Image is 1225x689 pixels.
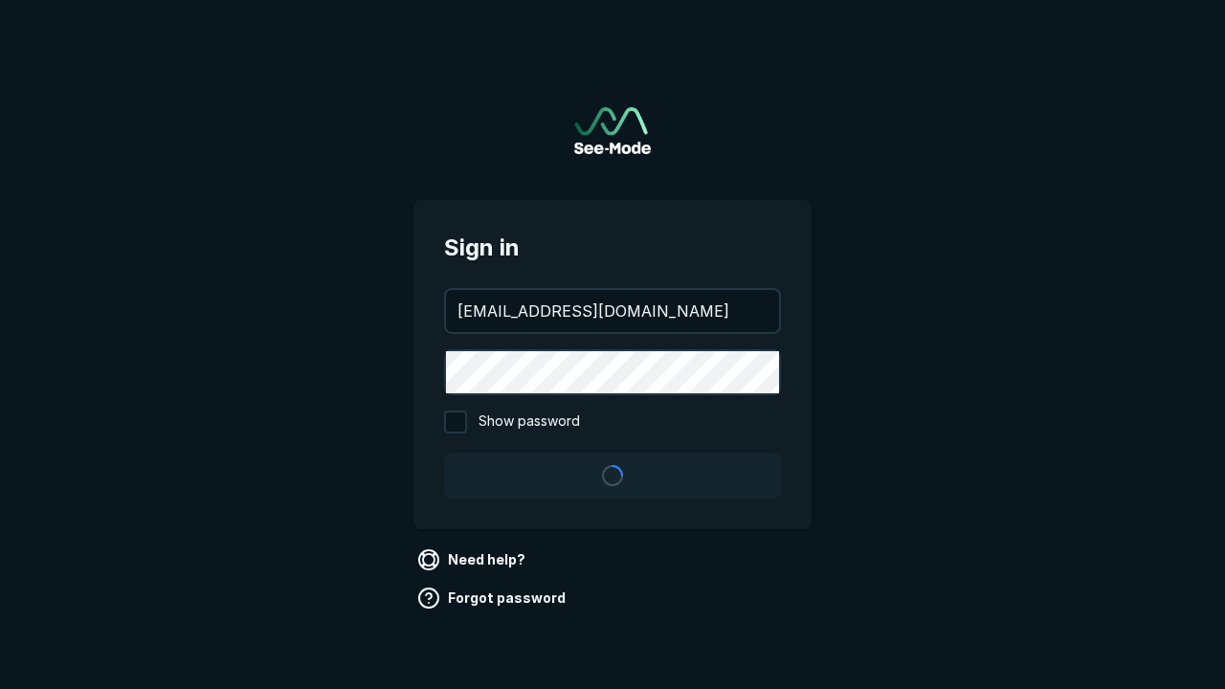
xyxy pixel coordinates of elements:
img: See-Mode Logo [574,107,651,154]
a: Need help? [413,545,533,575]
span: Show password [479,411,580,433]
span: Sign in [444,231,781,265]
a: Forgot password [413,583,573,613]
a: Go to sign in [574,107,651,154]
input: your@email.com [446,290,779,332]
